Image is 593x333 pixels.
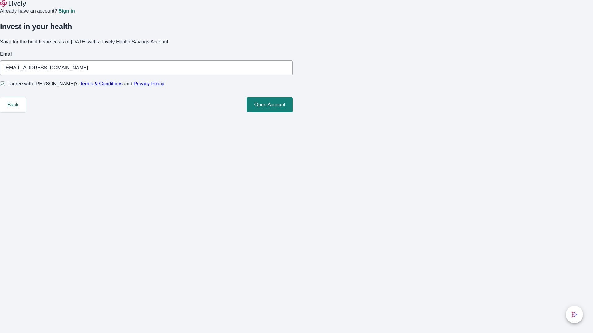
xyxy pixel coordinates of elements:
a: Sign in [58,9,75,14]
span: I agree with [PERSON_NAME]’s and [7,80,164,88]
a: Privacy Policy [134,81,165,86]
svg: Lively AI Assistant [571,311,578,318]
button: Open Account [247,97,293,112]
a: Terms & Conditions [80,81,123,86]
button: chat [566,306,583,323]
